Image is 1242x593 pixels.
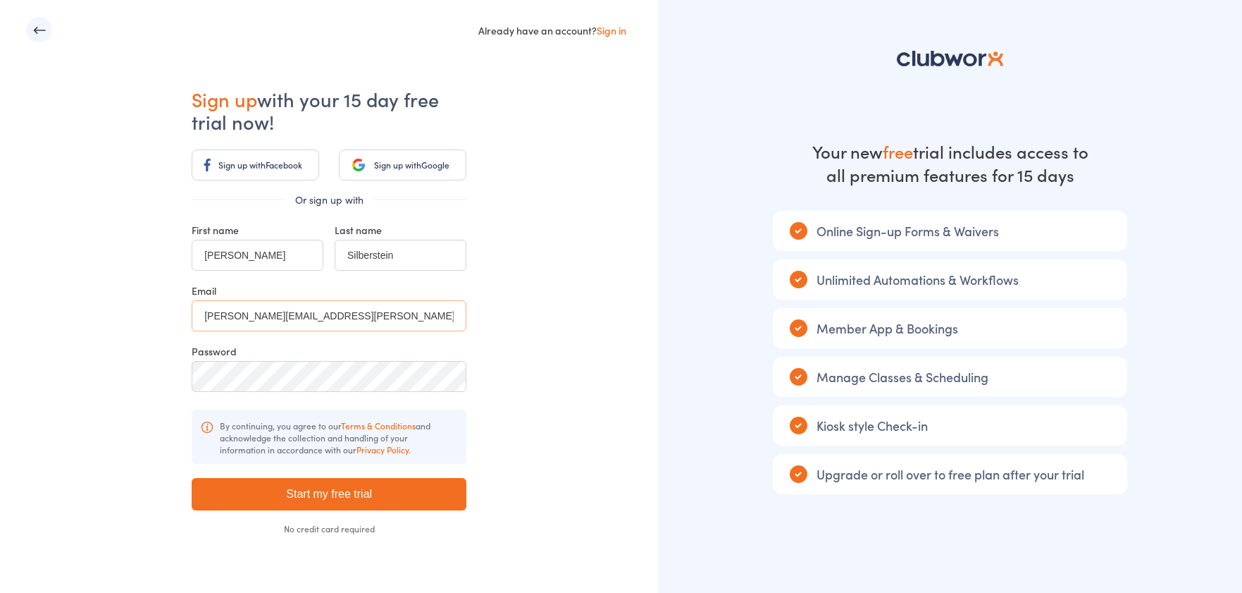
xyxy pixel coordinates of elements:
div: Member App & Bookings [773,308,1127,348]
input: Last name [335,240,466,271]
input: Your business email [192,300,466,331]
span: Sign up with [374,159,421,171]
div: First name [192,223,323,237]
div: Kiosk style Check-in [773,405,1127,446]
a: Sign up withFacebook [192,149,319,181]
div: Upgrade or roll over to free plan after your trial [773,454,1127,494]
input: First name [192,240,323,271]
div: Password [192,344,466,358]
div: Or sign up with [192,192,466,207]
div: Unlimited Automations & Workflows [773,259,1127,300]
div: Online Sign-up Forms & Waivers [773,211,1127,251]
div: Already have an account? [478,23,626,37]
div: By continuing, you agree to our and acknowledge the collection and handling of your information i... [192,410,466,464]
img: logo-81c5d2ba81851df8b7b8b3f485ec5aa862684ab1dc4821eed5b71d8415c3dc76.svg [897,51,1003,66]
input: Start my free trial [192,478,466,511]
a: Sign up withGoogle [339,149,466,181]
a: Sign in [597,23,626,37]
div: Your new trial includes access to all premium features for 15 days [809,140,1091,186]
h1: with your 15 day free trial now! [192,87,466,133]
div: Last name [335,223,466,237]
div: Email [192,283,466,298]
span: Sign up [192,85,257,112]
a: Terms & Conditions [341,420,416,432]
div: Manage Classes & Scheduling [773,357,1127,397]
div: No credit card required [192,525,466,533]
span: Sign up with [218,159,266,171]
a: Privacy Policy. [356,444,411,456]
strong: free [883,140,913,163]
